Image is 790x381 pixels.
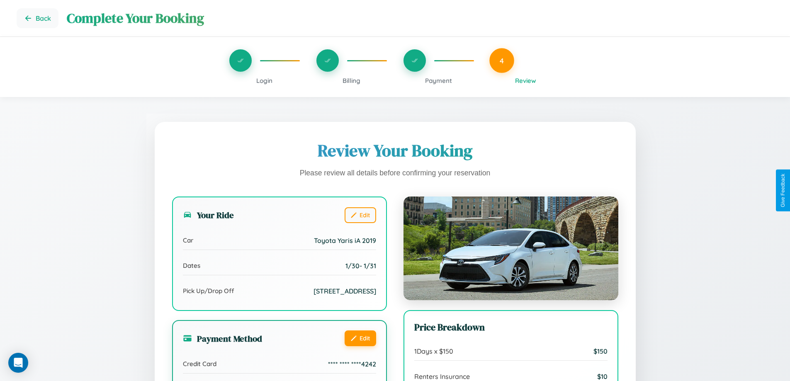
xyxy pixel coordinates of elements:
[500,56,504,65] span: 4
[183,287,234,295] span: Pick Up/Drop Off
[314,236,376,245] span: Toyota Yaris iA 2019
[345,262,376,270] span: 1 / 30 - 1 / 31
[172,139,618,162] h1: Review Your Booking
[345,330,376,346] button: Edit
[343,77,360,85] span: Billing
[780,174,786,207] div: Give Feedback
[414,372,470,381] span: Renters Insurance
[183,262,200,269] span: Dates
[183,360,216,368] span: Credit Card
[425,77,452,85] span: Payment
[597,372,608,381] span: $ 10
[593,347,608,355] span: $ 150
[183,209,234,221] h3: Your Ride
[414,347,453,355] span: 1 Days x $ 150
[67,9,773,27] h1: Complete Your Booking
[256,77,272,85] span: Login
[172,167,618,180] p: Please review all details before confirming your reservation
[404,197,618,300] img: Toyota Yaris iA
[17,8,58,28] button: Go back
[314,287,376,295] span: [STREET_ADDRESS]
[8,353,28,373] div: Open Intercom Messenger
[183,332,262,345] h3: Payment Method
[515,77,536,85] span: Review
[414,321,608,334] h3: Price Breakdown
[183,236,193,244] span: Car
[345,207,376,223] button: Edit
